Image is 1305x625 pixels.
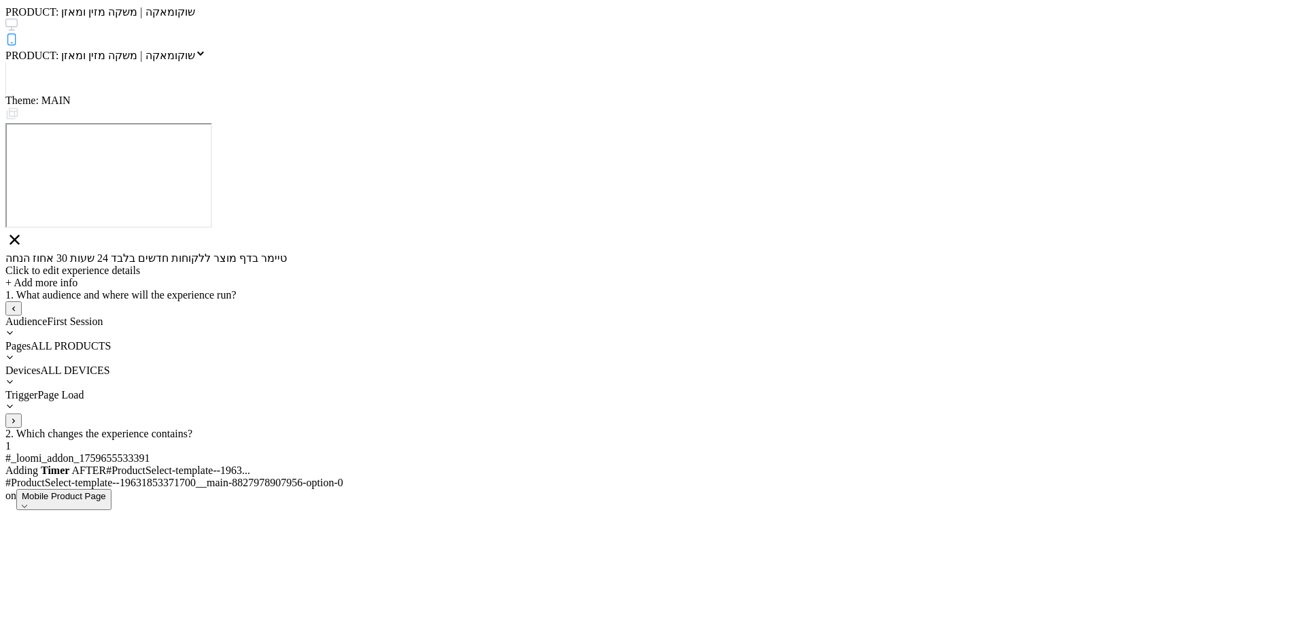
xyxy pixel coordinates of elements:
span: #_loomi_addon_1759655533391 [5,452,150,464]
span: First Session [47,316,103,327]
span: טיימר בדף מוצר ללקוחות חדשים בלבד 24 שעות 30 אחוז הנחה [5,252,287,264]
span: Page Load [37,389,84,401]
span: Devices [5,365,41,376]
span: on [5,490,16,501]
span: PRODUCT: שוקומאקה | משקה מזין ומאזן [5,50,195,61]
span: ALL PRODUCTS [31,340,111,352]
b: Timer [41,464,69,476]
img: down arrow [22,505,27,508]
span: AFTER [71,464,106,476]
span: #ProductSelect-template--19631853371700__main-8827978907956-option-0 [5,477,343,488]
span: Adding [5,464,69,476]
span: 2. Which changes the experience contains? [5,428,192,439]
div: Click to edit experience details [5,265,1300,277]
span: Pages [5,340,31,352]
span: ALL DEVICES [41,365,110,376]
span: Trigger [5,389,37,401]
span: #ProductSelect-template--1963... [106,464,250,476]
span: + Add more info [5,277,77,288]
span: PRODUCT: שוקומאקה | משקה מזין ומאזן [5,6,195,18]
span: 1. What audience and where will the experience run? [5,289,237,301]
span: Theme: MAIN [5,95,71,106]
span: Audience [5,316,47,327]
button: Mobile Product Pagedown arrow [16,489,111,510]
div: 1 [5,440,1300,452]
